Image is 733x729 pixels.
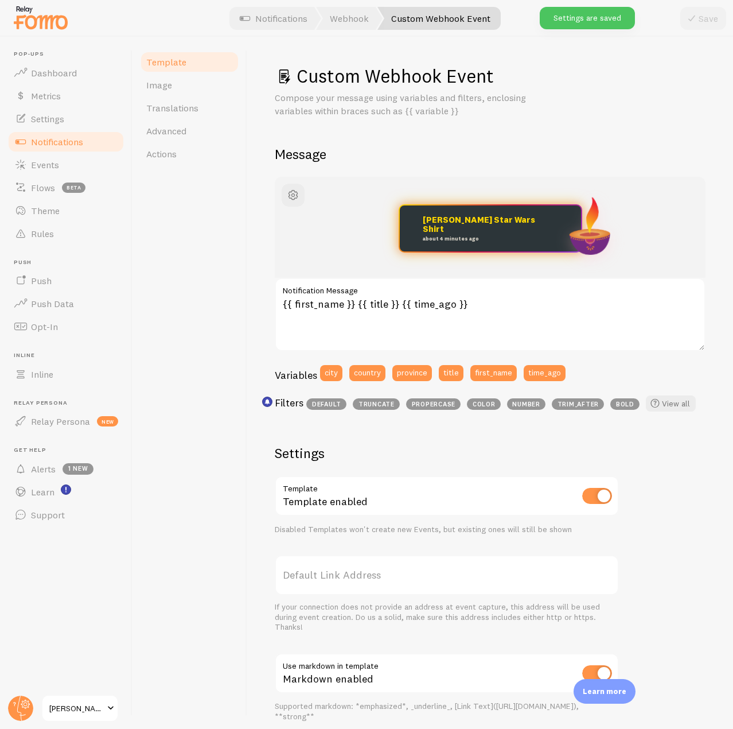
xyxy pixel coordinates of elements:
span: Inline [31,369,53,380]
a: Support [7,503,125,526]
span: Relay Persona [14,400,125,407]
a: Learn [7,480,125,503]
span: Relay Persona [31,416,90,427]
span: Image [146,79,172,91]
span: new [97,416,118,426]
div: Disabled Templates won't create new Events, but existing ones will still be shown [275,525,619,535]
span: Inline [14,352,125,359]
span: propercase [406,398,461,410]
span: color [467,398,501,410]
h3: Variables [275,369,317,382]
h2: Message [275,145,705,163]
a: Actions [139,142,240,165]
img: fomo-relay-logo-orange.svg [12,3,69,32]
a: Opt-In [7,315,125,338]
label: Notification Message [275,278,705,297]
span: Alerts [31,463,56,475]
span: Pop-ups [14,51,125,58]
span: Push Data [31,298,74,309]
a: Translations [139,96,240,119]
button: province [392,365,432,381]
small: about 4 minutes ago [423,236,532,242]
span: Actions [146,148,177,160]
button: country [349,365,385,381]
span: Get Help [14,447,125,454]
a: Template [139,51,240,73]
span: Opt-In [31,321,58,332]
a: View all [646,395,696,412]
span: Notifications [31,136,83,148]
div: If your connection does not provide an address at event capture, this address will be used during... [275,602,619,633]
a: Image [139,73,240,96]
a: Metrics [7,84,125,107]
a: Advanced [139,119,240,142]
a: Inline [7,363,125,386]
svg: <p>Use filters like | propercase to change CITY to City in your templates</p> [262,397,272,407]
span: Template [146,56,186,68]
span: Advanced [146,125,186,137]
svg: <p>Watch New Feature Tutorials!</p> [61,484,71,495]
a: Alerts 1 new [7,457,125,480]
span: number [507,398,545,410]
div: Learn more [574,679,635,704]
label: Default Link Address [275,555,619,595]
span: trim_after [552,398,604,410]
span: default [306,398,346,410]
span: Learn [31,486,54,498]
p: Learn more [583,686,626,697]
span: Metrics [31,90,61,102]
a: Notifications [7,130,125,153]
span: Flows [31,182,55,193]
button: time_ago [524,365,566,381]
span: beta [62,183,85,193]
p: [PERSON_NAME] Star Wars Shirt [423,215,535,242]
a: Dashboard [7,61,125,84]
span: 1 new [63,463,93,475]
button: city [320,365,342,381]
div: Template enabled [275,476,619,518]
span: Events [31,159,59,170]
a: Theme [7,199,125,222]
a: Push [7,269,125,292]
h1: Custom Webhook Event [275,64,705,88]
h3: Filters [275,396,303,409]
button: first_name [470,365,517,381]
span: bold [610,398,640,410]
div: Settings are saved [540,7,635,29]
a: Flows beta [7,176,125,199]
span: Dashboard [31,67,77,79]
span: Theme [31,205,60,216]
span: Support [31,509,65,521]
div: Supported markdown: *emphasized*, _underline_, [Link Text]([URL][DOMAIN_NAME]), **strong** [275,701,619,722]
a: Push Data [7,292,125,315]
span: Rules [31,228,54,239]
p: Compose your message using variables and filters, enclosing variables within braces such as {{ va... [275,91,550,118]
span: Push [31,275,52,286]
span: Settings [31,113,64,125]
a: Rules [7,222,125,245]
h2: Settings [275,444,619,462]
a: Relay Persona new [7,410,125,433]
span: [PERSON_NAME]-test-store [49,701,104,715]
a: Settings [7,107,125,130]
span: Push [14,259,125,266]
span: Translations [146,102,198,114]
button: title [439,365,463,381]
a: [PERSON_NAME]-test-store [41,695,119,722]
div: Markdown enabled [275,653,619,695]
a: Events [7,153,125,176]
span: truncate [353,398,400,410]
